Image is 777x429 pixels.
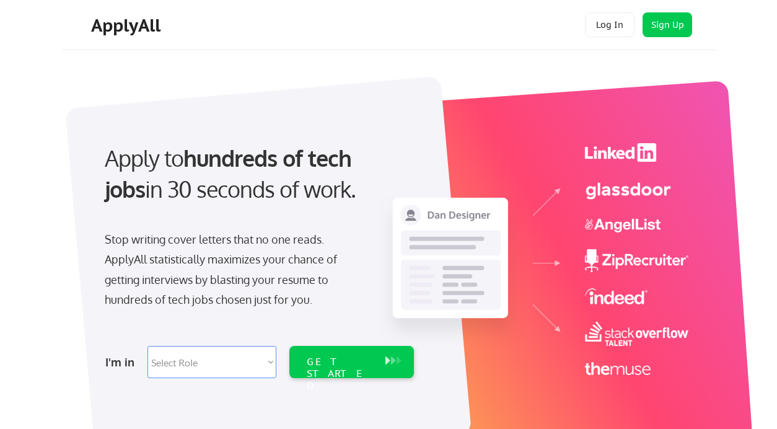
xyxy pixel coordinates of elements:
div: Stop writing cover letters that no one reads. ApplyAll statistically maximizes your chance of get... [105,229,359,310]
div: ApplyAll [91,15,164,36]
div: GET STARTED [307,356,373,392]
button: Sign Up [643,12,692,37]
div: Apply to in 30 seconds of work. [105,143,409,205]
strong: hundreds of tech jobs [105,144,357,203]
button: Log In [585,12,634,37]
div: I'm in [105,352,140,372]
